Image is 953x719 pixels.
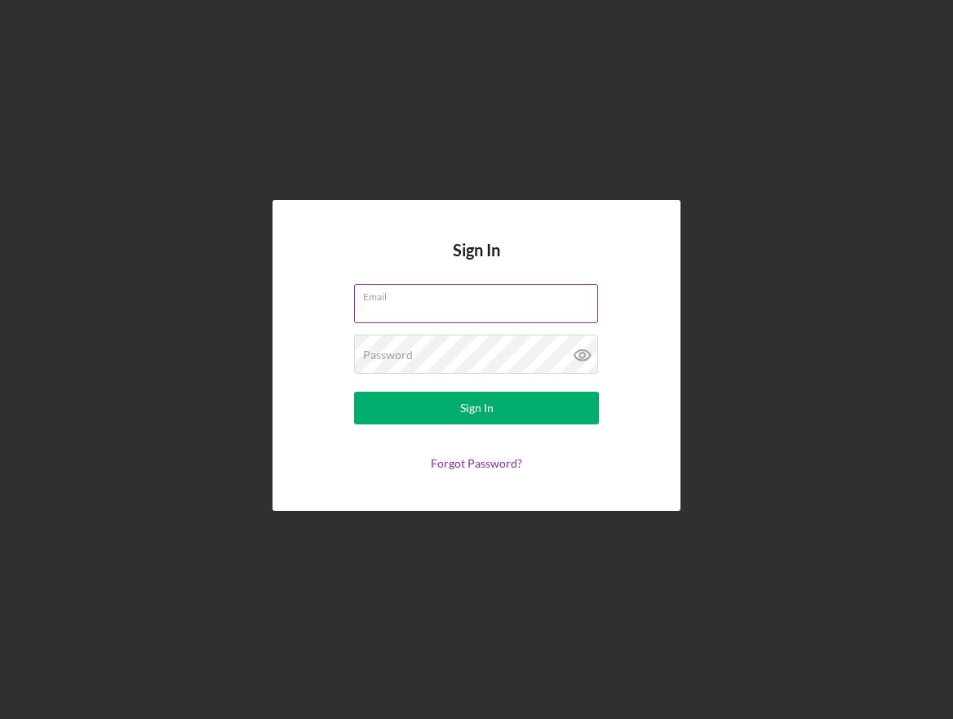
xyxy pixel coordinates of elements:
label: Password [363,348,413,362]
label: Email [363,285,598,303]
h4: Sign In [453,241,500,284]
div: Sign In [460,392,494,424]
a: Forgot Password? [431,456,522,470]
button: Sign In [354,392,599,424]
